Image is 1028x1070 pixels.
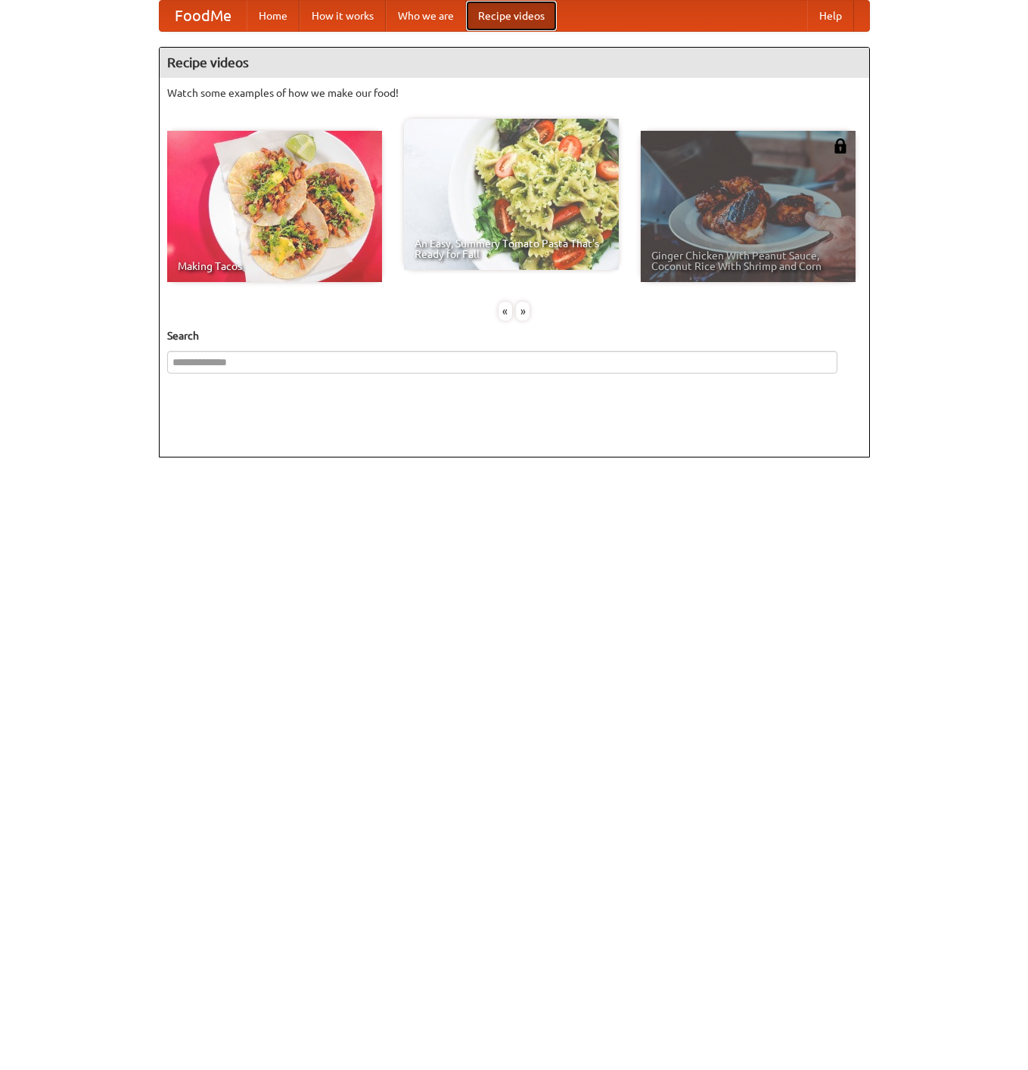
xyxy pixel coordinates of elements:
a: Recipe videos [466,1,557,31]
p: Watch some examples of how we make our food! [167,85,862,101]
a: An Easy, Summery Tomato Pasta That's Ready for Fall [404,119,619,270]
span: Making Tacos [178,261,371,271]
a: Home [247,1,300,31]
div: « [498,302,512,321]
a: Who we are [386,1,466,31]
a: Help [807,1,854,31]
img: 483408.png [833,138,848,154]
h5: Search [167,328,862,343]
h4: Recipe videos [160,48,869,78]
div: » [516,302,530,321]
a: How it works [300,1,386,31]
a: Making Tacos [167,131,382,282]
span: An Easy, Summery Tomato Pasta That's Ready for Fall [415,238,608,259]
a: FoodMe [160,1,247,31]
